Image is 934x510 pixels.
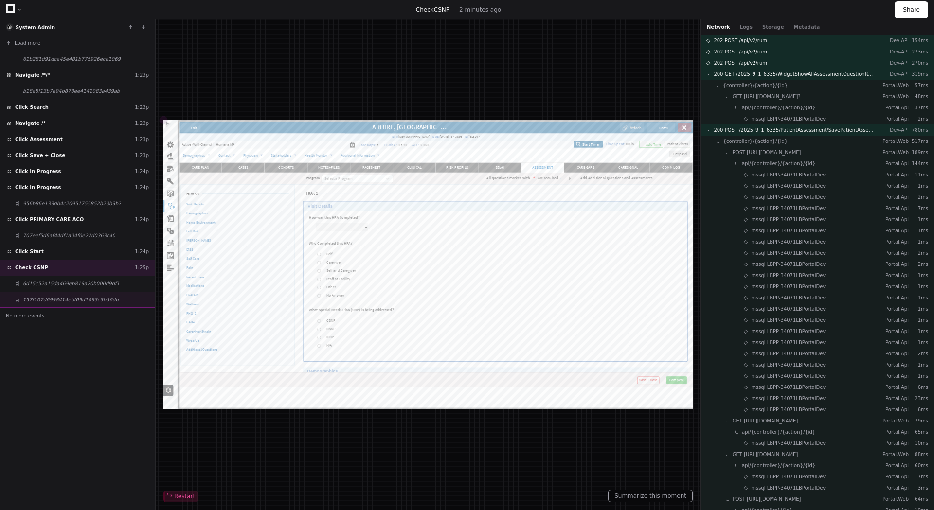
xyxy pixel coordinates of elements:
[499,80,538,88] span: RISK PROFILE
[817,38,820,47] span: 0
[40,257,52,264] a: Pain
[287,231,298,241] span: Self
[733,417,798,424] span: GET [URL][DOMAIN_NAME]
[810,5,844,16] div: Attach
[733,93,801,100] span: GET [URL][DOMAIN_NAME]?
[135,104,149,111] div: 1:23p
[135,152,149,159] div: 1:23p
[751,406,826,413] span: mssql LBPP-34071LBPortalDev
[271,352,278,358] input: CSNP
[909,484,928,492] p: 3ms
[249,123,272,135] span: HRA v2
[40,401,95,408] a: Additional Questions
[881,227,909,234] p: Portal.Api
[751,384,826,391] span: mssql LBPP-34071LBPortalDev
[23,55,121,63] span: 61b281d91dca45e481b775926eca1069
[881,205,909,212] p: Portal.Api
[714,126,874,134] span: 200 POST /2025_9_1_6335/PatientAssessment/SavePatientAssessmentAnswer
[287,261,340,270] span: Self and Caregiver
[909,238,928,246] p: 1ms
[651,80,687,88] span: ASSESSMENT
[414,40,429,48] span: 0.190
[909,115,928,123] p: 2ms
[751,328,826,335] span: mssql LBPP-34071LBPortalDev
[404,25,414,33] span: Sex:
[742,428,815,436] span: api/{controller}/{action}/{id}
[40,224,53,233] span: LTSS
[254,147,917,157] h3: Visit Details
[287,275,330,285] span: Staff at Facility
[909,406,928,413] p: 6ms
[15,120,46,127] span: Navigate /*
[840,454,872,462] span: Save + Close
[40,369,84,376] a: Caregiver Strain
[751,216,826,223] span: mssql LBPP-34071LBPortalDev
[452,40,467,48] span: 3.060
[271,263,278,269] input: Self and Caregiver
[887,452,924,466] button: Complete
[751,372,826,380] span: mssql LBPP-34071LBPortalDev
[714,59,767,67] span: 202 POST /api/v2/rum
[780,39,817,50] label: Time Spent:
[881,193,909,201] p: Portal.Api
[23,88,120,95] span: b18a5f13b7e94b878ee4141083a439ab
[909,205,928,212] p: 7ms
[909,384,928,391] p: 6ms
[40,368,84,378] span: Caregiver Strain
[751,350,826,357] span: mssql LBPP-34071LBPortalDev
[881,149,909,156] p: Portal.Web
[881,440,909,447] p: Portal.Api
[40,353,56,360] a: GAD-2
[15,184,61,191] span: Click In Progress
[881,339,909,346] p: Portal.Api
[40,385,63,392] a: Wrap Up
[402,25,472,33] span: [DEMOGRAPHIC_DATA]
[135,136,149,143] div: 1:23p
[909,227,928,234] p: 1ms
[40,160,79,168] a: Demographics
[34,58,73,66] a: Demographics
[7,24,13,31] img: 16.svg
[40,304,64,314] span: PRAPARE
[287,393,298,403] span: N/A
[287,304,319,314] span: No Answer
[751,249,826,257] span: mssql LBPP-34071LBPortalDev
[271,248,278,255] input: Caregiver
[881,249,909,257] p: Portal.Api
[15,248,44,255] span: Click Start
[881,294,909,301] p: Portal.Api
[881,238,909,246] p: Portal.Api
[40,337,58,344] a: PHQ- 2
[751,227,826,234] span: mssql LBPP-34071LBPortalDev
[881,495,909,503] p: Portal.Web
[909,317,928,324] p: 1ms
[135,184,149,191] div: 1:24p
[909,305,928,313] p: 1ms
[40,336,58,346] span: PHQ- 2
[190,58,226,66] a: Stakeholders
[742,104,815,111] span: api/{controller}/{action}/{id}
[271,292,278,299] input: Other
[40,305,64,312] a: PRAPARE
[23,232,115,239] span: 707eef5d6af44df1a04f0e22d0363c40
[881,126,909,134] p: Dev-API
[40,143,71,153] span: Visit Details
[23,280,120,287] span: 6d15c52a15da469eb819a20b000d9df1
[257,330,406,339] label: What Special Needs Plan (SNP) is being addressed?
[344,40,375,48] span: Care Gaps:
[714,37,767,44] span: 202 POST /api/v2/rum
[586,80,601,88] span: SDoH
[40,176,92,184] a: Home Environment
[881,406,909,413] p: Portal.Api
[135,264,149,271] div: 1:25p
[714,70,874,78] span: 200 GET /2025_9_1_6335/WidgetShowAllAssessmentQuestionResponses/GetPatientAssessmentQuestionRespo...
[881,328,909,335] p: Portal.Api
[40,288,72,298] span: Medications
[33,39,89,47] div: Active (WithClaims)
[909,283,928,290] p: 1ms
[439,40,451,48] span: ATI :
[23,200,121,207] span: 956b86e133db4c20951755852b23b3b7
[909,70,928,78] p: 319ms
[50,80,81,88] span: CARE PLAN
[881,462,909,469] p: Portal.Api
